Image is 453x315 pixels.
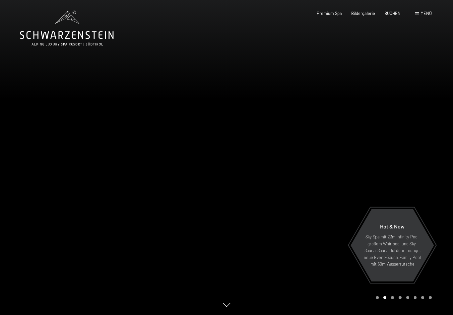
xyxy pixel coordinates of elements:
[162,173,217,180] span: Einwilligung Marketing*
[399,296,402,299] div: Carousel Page 4
[363,233,421,267] p: Sky Spa mit 23m Infinity Pool, großem Whirlpool und Sky-Sauna, Sauna Outdoor Lounge, neue Event-S...
[414,296,417,299] div: Carousel Page 6
[380,223,405,229] span: Hot & New
[374,296,432,299] div: Carousel Pagination
[384,11,401,16] a: BUCHEN
[421,11,432,16] span: Menü
[350,209,434,282] a: Hot & New Sky Spa mit 23m Infinity Pool, großem Whirlpool und Sky-Sauna, Sauna Outdoor Lounge, ne...
[317,11,342,16] a: Premium Spa
[429,296,432,299] div: Carousel Page 8
[421,296,424,299] div: Carousel Page 7
[406,296,409,299] div: Carousel Page 5
[383,296,386,299] div: Carousel Page 2 (Current Slide)
[376,296,379,299] div: Carousel Page 1
[351,11,375,16] a: Bildergalerie
[391,296,394,299] div: Carousel Page 3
